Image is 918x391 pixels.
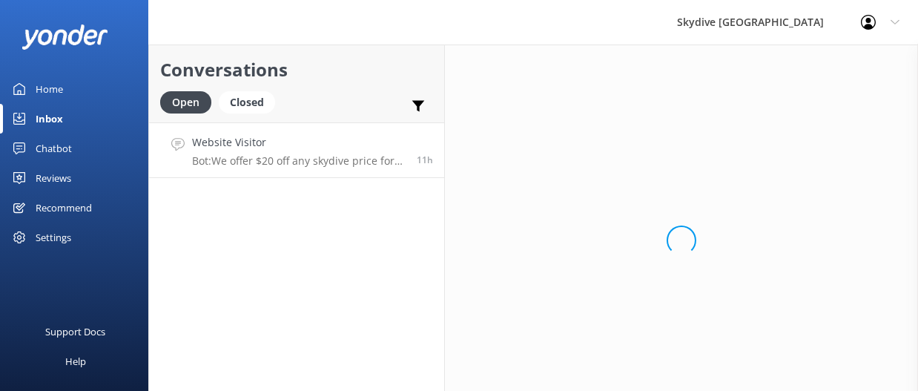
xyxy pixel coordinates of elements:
a: Website VisitorBot:We offer $20 off any skydive price for students. Please bring your student car... [149,122,444,178]
div: Support Docs [46,317,106,346]
a: Closed [219,93,283,110]
div: Reviews [36,163,71,193]
p: Bot: We offer $20 off any skydive price for students. Please bring your student card and book usi... [192,154,406,168]
div: Inbox [36,104,63,134]
img: yonder-white-logo.png [22,24,108,49]
h2: Conversations [160,56,433,84]
div: Home [36,74,63,104]
h4: Website Visitor [192,134,406,151]
a: Open [160,93,219,110]
div: Help [65,346,86,376]
div: Recommend [36,193,92,223]
div: Settings [36,223,71,252]
div: Chatbot [36,134,72,163]
div: Open [160,91,211,114]
div: Closed [219,91,275,114]
span: 09:13pm 17-Aug-2025 (UTC +12:00) Pacific/Auckland [417,154,433,166]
